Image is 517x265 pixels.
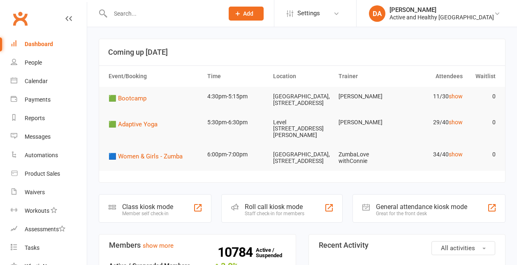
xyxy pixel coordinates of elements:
[109,153,183,160] span: 🟦 Women & Girls - Zumba
[108,48,496,56] h3: Coming up [DATE]
[11,146,87,165] a: Automations
[335,66,401,87] th: Trainer
[105,66,204,87] th: Event/Booking
[401,113,466,132] td: 29/40
[376,211,467,216] div: Great for the front desk
[11,109,87,128] a: Reports
[11,72,87,91] a: Calendar
[25,78,48,84] div: Calendar
[449,151,463,158] a: show
[25,244,39,251] div: Tasks
[204,87,269,106] td: 4:30pm-5:15pm
[269,66,335,87] th: Location
[11,165,87,183] a: Product Sales
[11,91,87,109] a: Payments
[204,145,269,164] td: 6:00pm-7:00pm
[376,203,467,211] div: General attendance kiosk mode
[269,113,335,145] td: Level [STREET_ADDRESS][PERSON_NAME]
[466,87,499,106] td: 0
[319,241,496,249] h3: Recent Activity
[218,246,256,258] strong: 10784
[449,119,463,126] a: show
[25,59,42,66] div: People
[441,244,475,252] span: All activities
[204,66,269,87] th: Time
[466,113,499,132] td: 0
[109,95,146,102] span: 🟩 Bootcamp
[109,119,163,129] button: 🟩 Adaptive Yoga
[109,241,286,249] h3: Members
[143,242,174,249] a: show more
[25,207,49,214] div: Workouts
[25,226,65,232] div: Assessments
[245,211,304,216] div: Staff check-in for members
[11,220,87,239] a: Assessments
[335,145,401,171] td: ZumbaLove withConnie
[11,202,87,220] a: Workouts
[109,121,158,128] span: 🟩 Adaptive Yoga
[109,151,188,161] button: 🟦 Women & Girls - Zumba
[108,8,218,19] input: Search...
[25,170,60,177] div: Product Sales
[122,211,173,216] div: Member self check-in
[25,189,45,195] div: Waivers
[466,66,499,87] th: Waitlist
[269,87,335,113] td: [GEOGRAPHIC_DATA], [STREET_ADDRESS]
[25,96,51,103] div: Payments
[269,145,335,171] td: [GEOGRAPHIC_DATA], [STREET_ADDRESS]
[389,6,494,14] div: [PERSON_NAME]
[335,113,401,132] td: [PERSON_NAME]
[10,8,30,29] a: Clubworx
[11,183,87,202] a: Waivers
[401,87,466,106] td: 11/30
[25,133,51,140] div: Messages
[297,4,320,23] span: Settings
[466,145,499,164] td: 0
[449,93,463,100] a: show
[25,152,58,158] div: Automations
[109,93,152,103] button: 🟩 Bootcamp
[389,14,494,21] div: Active and Healthy [GEOGRAPHIC_DATA]
[335,87,401,106] td: [PERSON_NAME]
[256,241,292,264] a: 10784Active / Suspended
[431,241,495,255] button: All activities
[243,10,253,17] span: Add
[11,239,87,257] a: Tasks
[122,203,173,211] div: Class kiosk mode
[11,53,87,72] a: People
[25,41,53,47] div: Dashboard
[229,7,264,21] button: Add
[401,66,466,87] th: Attendees
[25,115,45,121] div: Reports
[11,128,87,146] a: Messages
[369,5,385,22] div: DA
[11,35,87,53] a: Dashboard
[204,113,269,132] td: 5:30pm-6:30pm
[245,203,304,211] div: Roll call kiosk mode
[401,145,466,164] td: 34/40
